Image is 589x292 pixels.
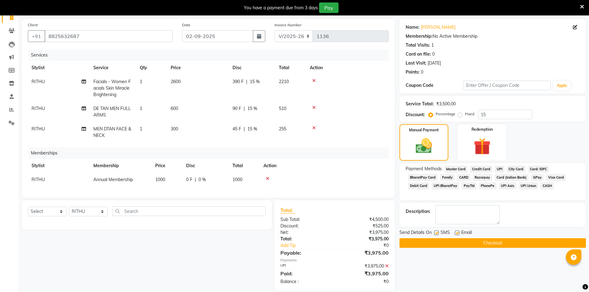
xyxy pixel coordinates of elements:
div: Total Visits: [406,42,430,49]
div: No Active Membership [406,33,580,40]
span: 255 [279,126,286,132]
span: 15 % [250,78,260,85]
div: Balance : [276,278,335,285]
div: Discount: [406,112,425,118]
div: ₹3,975.00 [335,236,393,242]
div: ₹3,500.00 [436,101,456,107]
span: 1 [140,106,142,111]
div: Net: [276,229,335,236]
div: Sub Total: [276,216,335,223]
span: Debit Card [408,182,429,189]
span: | [244,105,245,112]
div: ₹4,500.00 [335,216,393,223]
span: 0 F [186,176,192,183]
div: Name: [406,24,420,31]
span: 45 F [233,126,241,132]
div: ₹0 [335,278,393,285]
div: Total: [276,236,335,242]
th: Stylist [28,159,90,173]
span: Card (Indian Bank) [495,174,529,181]
div: ₹3,975.00 [335,270,393,277]
span: 0 % [198,176,206,183]
div: 0 [432,51,435,57]
span: 600 [171,106,178,111]
span: UPI Union [519,182,538,189]
span: BharatPay Card [408,174,438,181]
div: ₹0 [344,242,393,249]
span: MEN DTAN FACE & NECK [93,126,131,138]
span: Send Details On [399,229,432,237]
span: Razorpay [473,174,492,181]
span: PayTM [462,182,476,189]
span: Payment Methods [406,166,442,172]
span: RITHU [32,126,45,132]
div: ₹3,975.00 [335,263,393,269]
span: RITHU [32,79,45,84]
div: 0 [421,69,423,75]
div: Payable: [276,249,335,256]
span: | [244,126,245,132]
th: Disc [229,61,275,75]
span: 300 [171,126,178,132]
span: Card: IDFC [528,166,549,173]
span: 1 [140,126,142,132]
label: Percentage [436,111,455,117]
span: GPay [531,174,544,181]
img: _gift.svg [468,136,496,157]
div: Discount: [276,223,335,229]
span: 2210 [279,79,289,84]
span: Facials - Women Facials Skin Miracle Brightening [93,79,131,97]
a: [PERSON_NAME] [421,24,455,31]
th: Total [229,159,260,173]
span: Master Card [444,166,468,173]
th: Price [152,159,182,173]
th: Action [260,159,389,173]
span: 390 F [233,78,244,85]
span: UPI Axis [499,182,516,189]
span: RITHU [32,106,45,111]
span: Family [440,174,455,181]
span: CASH [540,182,554,189]
span: 2600 [171,79,181,84]
span: | [246,78,247,85]
div: Paid: [276,270,335,277]
th: Price [167,61,229,75]
span: 15 % [247,126,257,132]
span: Total [280,207,295,214]
th: Stylist [28,61,90,75]
label: Fixed [465,111,474,117]
div: Description: [406,208,430,215]
input: Enter Offer / Coupon Code [463,81,551,90]
span: RITHU [32,177,45,182]
button: Pay [319,2,339,13]
input: Search by Name/Mobile/Email/Code [45,30,173,42]
span: 90 F [233,105,241,112]
th: Membership [90,159,152,173]
label: Date [182,22,190,28]
div: ₹525.00 [335,223,393,229]
div: ₹3,975.00 [335,249,393,256]
span: 1 [140,79,142,84]
span: UPI BharatPay [432,182,459,189]
th: Qty [136,61,167,75]
span: Annual Membership [93,177,133,182]
label: Manual Payment [409,127,439,133]
span: UPI [495,166,504,173]
div: Membership: [406,33,433,40]
span: 15 % [247,105,257,112]
th: Disc [182,159,229,173]
span: DE TAN MEN FULL ARMS [93,106,131,118]
span: CARD [457,174,470,181]
div: Services [28,49,393,61]
label: Redemption [472,127,493,132]
img: _cash.svg [411,137,437,155]
a: Add Tip [276,242,344,249]
span: Visa Card [546,174,566,181]
label: Invoice Number [275,22,301,28]
th: Service [90,61,136,75]
th: Total [275,61,306,75]
div: Memberships [28,147,393,159]
div: Service Total: [406,101,434,107]
button: +91 [28,30,45,42]
span: City Card [507,166,526,173]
